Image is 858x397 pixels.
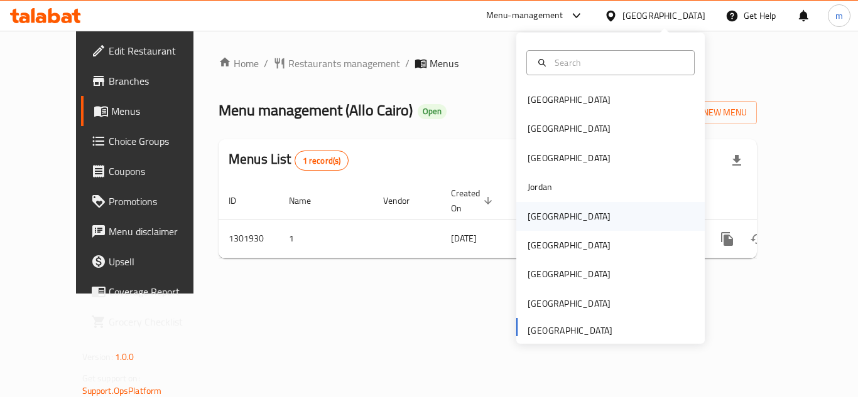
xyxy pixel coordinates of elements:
span: Branches [109,73,209,88]
span: Menu disclaimer [109,224,209,239]
a: Grocery Checklist [81,307,219,337]
span: Restaurants management [288,56,400,71]
span: Menu management ( Allo Cairo ) [219,96,413,124]
span: Promotions [109,194,209,209]
h2: Menus List [229,150,349,171]
a: Coupons [81,156,219,186]
span: Get support on: [82,370,140,386]
span: ID [229,193,253,208]
span: Name [289,193,327,208]
div: [GEOGRAPHIC_DATA] [528,151,611,165]
span: Add New Menu [670,105,747,120]
div: Total records count [295,151,349,171]
td: 1301930 [219,220,279,258]
div: [GEOGRAPHIC_DATA] [528,93,611,107]
a: Home [219,56,259,71]
div: [GEOGRAPHIC_DATA] [528,238,611,252]
a: Choice Groups [81,126,219,156]
span: Vendor [383,193,426,208]
a: Coverage Report [81,277,219,307]
button: Change Status [742,224,773,254]
a: Menus [81,96,219,126]
button: more [712,224,742,254]
div: [GEOGRAPHIC_DATA] [528,122,611,135]
div: Menu-management [486,8,563,23]
div: [GEOGRAPHIC_DATA] [528,267,611,281]
span: Upsell [109,254,209,269]
div: Export file [722,146,752,176]
span: Choice Groups [109,134,209,149]
span: Coupons [109,164,209,179]
span: Grocery Checklist [109,314,209,329]
li: / [405,56,410,71]
span: Menus [430,56,459,71]
a: Menu disclaimer [81,216,219,246]
span: Edit Restaurant [109,43,209,58]
nav: breadcrumb [219,56,757,71]
span: Version: [82,349,113,365]
a: Upsell [81,246,219,277]
a: Restaurants management [273,56,400,71]
li: / [264,56,268,71]
span: Created On [451,186,496,216]
span: m [835,9,843,23]
span: Coverage Report [109,284,209,299]
span: 1 record(s) [295,155,349,167]
div: [GEOGRAPHIC_DATA] [528,209,611,223]
div: [GEOGRAPHIC_DATA] [528,297,611,310]
a: Promotions [81,186,219,216]
span: [DATE] [451,230,477,246]
td: 1 [279,220,373,258]
a: Branches [81,66,219,96]
a: Edit Restaurant [81,36,219,66]
div: [GEOGRAPHIC_DATA] [622,9,705,23]
span: Menus [111,103,209,119]
div: Jordan [528,180,552,194]
input: Search [550,56,687,70]
button: Add New Menu [660,101,757,124]
div: Open [418,104,447,119]
span: Open [418,106,447,117]
span: 1.0.0 [115,349,134,365]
